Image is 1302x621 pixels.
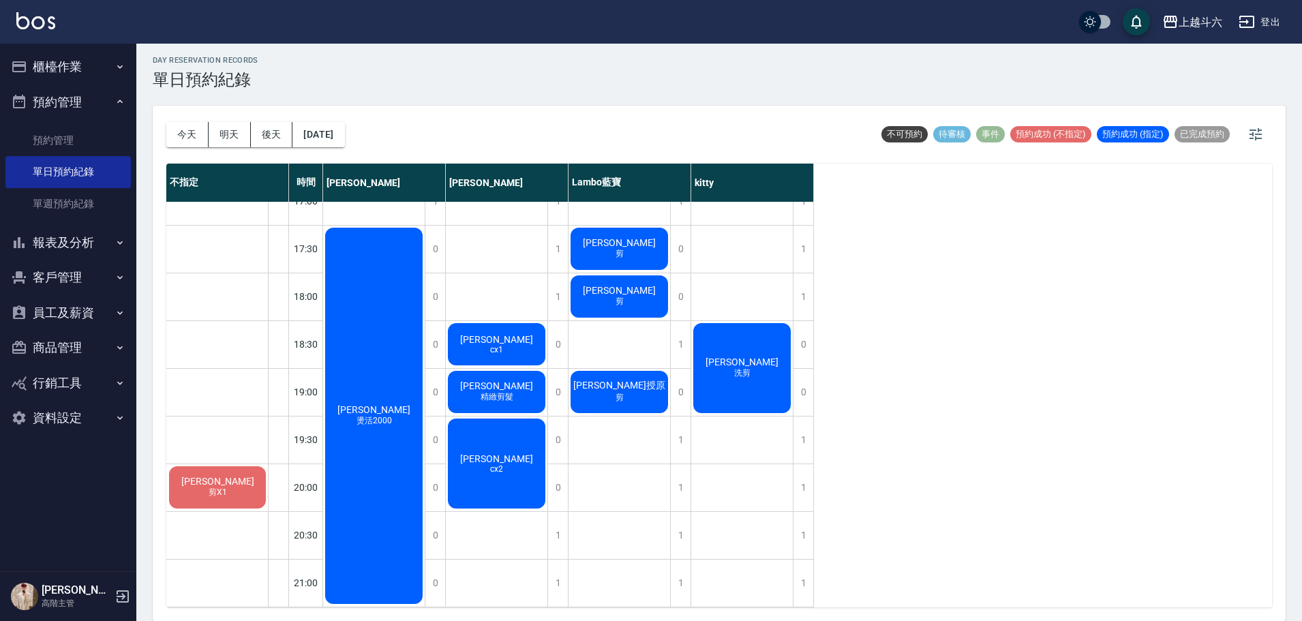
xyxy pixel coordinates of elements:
span: 精緻剪髮 [478,391,516,403]
button: save [1123,8,1150,35]
div: 0 [425,512,445,559]
div: 0 [793,321,813,368]
button: 資料設定 [5,400,131,436]
div: Lambo藍寶 [569,164,691,202]
span: [PERSON_NAME] [457,334,536,345]
div: 0 [670,273,691,320]
div: 0 [425,226,445,273]
p: 高階主管 [42,597,111,609]
img: Logo [16,12,55,29]
div: 17:30 [289,225,323,273]
div: 20:00 [289,464,323,511]
span: [PERSON_NAME] [703,357,781,367]
a: 單週預約紀錄 [5,188,131,219]
span: [PERSON_NAME] [335,404,413,415]
span: cx2 [487,464,506,474]
div: 時間 [289,164,323,202]
button: [DATE] [292,122,344,147]
h3: 單日預約紀錄 [153,70,258,89]
div: 20:30 [289,511,323,559]
div: 1 [670,560,691,607]
div: 0 [547,321,568,368]
div: 0 [425,369,445,416]
div: 0 [425,273,445,320]
span: 待審核 [933,128,971,140]
span: 預約成功 (指定) [1097,128,1169,140]
div: 1 [793,273,813,320]
span: [PERSON_NAME] [457,380,536,391]
span: 剪 [613,296,626,307]
div: 0 [547,464,568,511]
div: 19:30 [289,416,323,464]
span: cx1 [487,345,506,354]
div: 0 [670,226,691,273]
span: 剪X1 [206,487,230,498]
div: 0 [547,416,568,464]
div: 18:00 [289,273,323,320]
button: 預約管理 [5,85,131,120]
div: 1 [793,226,813,273]
div: 1 [547,512,568,559]
button: 客戶管理 [5,260,131,295]
span: [PERSON_NAME] [179,476,257,487]
img: Person [11,583,38,610]
div: 0 [425,321,445,368]
div: 1 [670,416,691,464]
a: 單日預約紀錄 [5,156,131,187]
div: 1 [793,416,813,464]
div: 1 [547,226,568,273]
h2: day Reservation records [153,56,258,65]
div: 21:00 [289,559,323,607]
div: 上越斗六 [1179,14,1222,31]
button: 櫃檯作業 [5,49,131,85]
div: 1 [547,273,568,320]
span: 預約成功 (不指定) [1010,128,1091,140]
div: 19:00 [289,368,323,416]
button: 報表及分析 [5,225,131,260]
div: 不指定 [166,164,289,202]
div: 0 [425,560,445,607]
button: 登出 [1233,10,1286,35]
div: 1 [547,560,568,607]
span: 不可預約 [881,128,928,140]
div: 1 [793,560,813,607]
span: 洗剪 [731,367,753,379]
button: 行銷工具 [5,365,131,401]
button: 後天 [251,122,293,147]
button: 商品管理 [5,330,131,365]
div: 1 [793,512,813,559]
div: [PERSON_NAME] [323,164,446,202]
div: 0 [425,416,445,464]
button: 明天 [209,122,251,147]
button: 員工及薪資 [5,295,131,331]
div: 0 [793,369,813,416]
div: 1 [793,464,813,511]
span: [PERSON_NAME]授原 [571,380,668,392]
button: 今天 [166,122,209,147]
span: [PERSON_NAME] [457,453,536,464]
div: [PERSON_NAME] [446,164,569,202]
button: 上越斗六 [1157,8,1228,36]
div: 18:30 [289,320,323,368]
span: 燙活2000 [354,415,395,427]
div: 1 [670,512,691,559]
span: [PERSON_NAME] [580,237,658,248]
div: 0 [670,369,691,416]
h5: [PERSON_NAME] [42,584,111,597]
div: 0 [425,464,445,511]
div: kitty [691,164,814,202]
div: 0 [547,369,568,416]
div: 1 [670,464,691,511]
a: 預約管理 [5,125,131,156]
span: 剪 [613,248,626,260]
span: 剪 [613,392,626,404]
span: 事件 [976,128,1005,140]
div: 1 [670,321,691,368]
span: 已完成預約 [1175,128,1230,140]
span: [PERSON_NAME] [580,285,658,296]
